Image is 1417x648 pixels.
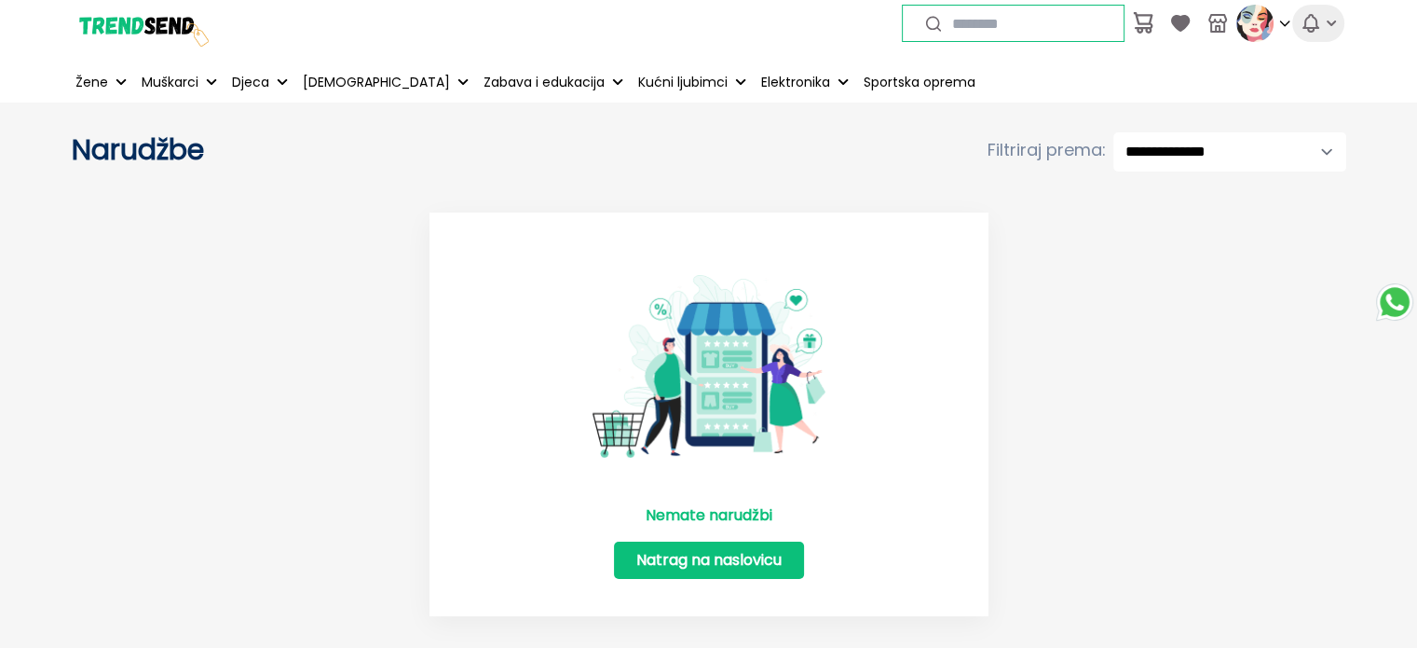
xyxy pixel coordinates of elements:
p: Djeca [232,73,269,92]
p: Zabava i edukacija [484,73,605,92]
p: Kućni ljubimci [638,73,728,92]
h2: Narudžbe [72,133,709,167]
img: profile picture [1236,5,1274,42]
button: Elektronika [757,62,852,103]
button: Djeca [228,62,292,103]
button: Kućni ljubimci [634,62,750,103]
p: Žene [75,73,108,92]
p: Elektronika [761,73,830,92]
button: Zabava i edukacija [480,62,627,103]
span: Filtriraj prema: [988,137,1106,163]
p: [DEMOGRAPHIC_DATA] [303,73,450,92]
button: [DEMOGRAPHIC_DATA] [299,62,472,103]
a: Sportska oprema [860,62,979,103]
button: Žene [72,62,130,103]
img: No Item [593,250,825,483]
p: Muškarci [142,73,198,92]
a: Natrag na naslovicu [614,542,804,579]
button: Muškarci [138,62,221,103]
select: Filtriraj prema: [1113,132,1346,172]
p: Nemate narudžbi [646,504,772,527]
